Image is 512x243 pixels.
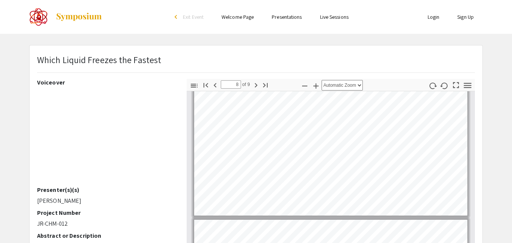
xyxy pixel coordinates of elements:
button: Zoom In [310,80,322,91]
a: Live Sessions [320,14,349,20]
button: Tools [461,80,474,91]
button: Switch to Presentation Mode [450,79,463,90]
a: Sign Up [457,14,474,20]
span: of 9 [241,80,250,89]
p: [PERSON_NAME] [37,196,175,205]
a: Presentations [272,14,302,20]
div: arrow_back_ios [175,15,179,19]
button: Zoom Out [298,80,311,91]
p: Which Liquid Freezes the Fastest [37,53,161,66]
iframe: DFSEF project [37,89,175,186]
img: Symposium by ForagerOne [55,12,102,21]
a: Login [428,14,440,20]
p: JR-CHM-012 [37,219,175,228]
button: Previous Page [209,79,222,90]
h2: Presenter(s)(s) [37,186,175,193]
button: Go to First Page [199,79,212,90]
h2: Voiceover [37,79,175,86]
img: The 2022 CoorsTek Denver Metro Regional Science and Engineering Fair [29,8,48,26]
input: Page [221,80,241,89]
button: Next Page [250,79,262,90]
h2: Abstract or Description [37,232,175,239]
button: Go to Last Page [259,79,272,90]
button: Toggle Sidebar [188,80,201,91]
span: Exit Event [183,14,204,20]
a: The 2022 CoorsTek Denver Metro Regional Science and Engineering Fair [29,8,102,26]
div: Page 7 [191,1,471,219]
button: Rotate Clockwise [427,80,439,91]
select: Zoom [322,80,363,91]
a: Welcome Page [222,14,254,20]
button: Rotate Counterclockwise [438,80,451,91]
h2: Project Number [37,209,175,216]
